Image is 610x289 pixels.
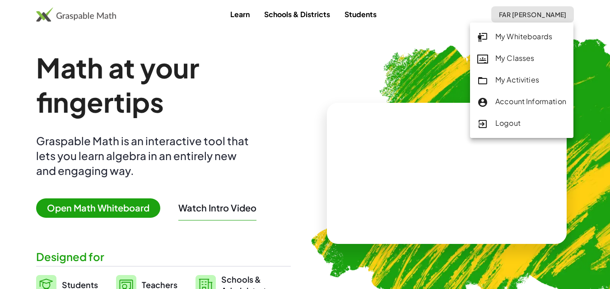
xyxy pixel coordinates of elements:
div: Graspable Math is an interactive tool that lets you learn algebra in an entirely new and engaging... [36,133,253,178]
button: far [PERSON_NAME] [491,6,574,23]
div: Designed for [36,249,291,264]
div: Account Information [477,96,566,108]
a: My Whiteboards [470,26,573,48]
a: Students [337,6,384,23]
button: Watch Intro Video [178,202,256,214]
a: My Classes [470,48,573,69]
h1: Math at your fingertips [36,50,291,119]
a: Open Math Whiteboard [36,204,168,213]
div: Logout [477,118,566,129]
div: My Classes [477,53,566,64]
a: My Activities [470,69,573,91]
div: My Whiteboards [477,31,566,43]
a: Schools & Districts [257,6,337,23]
span: Open Math Whiteboard [36,198,160,218]
a: Learn [223,6,257,23]
div: My Activities [477,74,566,86]
span: far [PERSON_NAME] [498,10,567,18]
video: What is this? This is dynamic math notation. Dynamic math notation plays a central role in how Gr... [379,139,514,207]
